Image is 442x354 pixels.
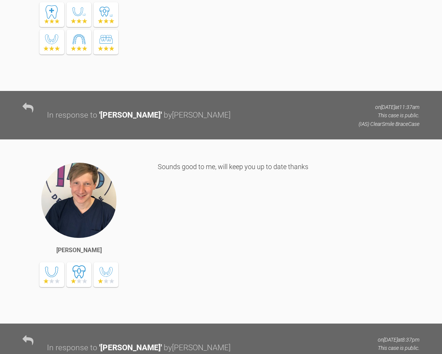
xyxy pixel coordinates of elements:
[359,111,419,120] p: This case is public.
[56,245,102,255] div: [PERSON_NAME]
[47,109,97,122] div: In response to
[359,336,419,344] p: on [DATE] at 8:37pm
[359,344,419,352] p: This case is public.
[359,103,419,111] p: on [DATE] at 11:37am
[41,162,117,239] img: Jack Gardner
[164,109,231,122] div: by [PERSON_NAME]
[158,162,419,312] div: Sounds good to me, will keep you up to date thanks
[359,120,419,128] p: (IAS) ClearSmile Brace Case
[99,109,162,122] div: ' [PERSON_NAME] '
